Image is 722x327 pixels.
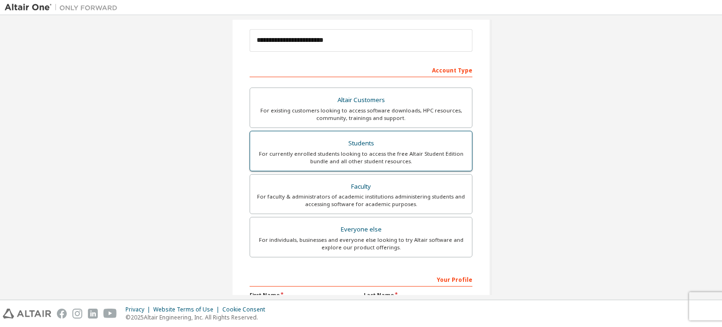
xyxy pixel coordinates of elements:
[222,306,271,313] div: Cookie Consent
[3,309,51,319] img: altair_logo.svg
[88,309,98,319] img: linkedin.svg
[250,271,472,287] div: Your Profile
[72,309,82,319] img: instagram.svg
[250,62,472,77] div: Account Type
[256,137,466,150] div: Students
[57,309,67,319] img: facebook.svg
[256,193,466,208] div: For faculty & administrators of academic institutions administering students and accessing softwa...
[5,3,122,12] img: Altair One
[364,291,472,299] label: Last Name
[256,107,466,122] div: For existing customers looking to access software downloads, HPC resources, community, trainings ...
[126,313,271,321] p: © 2025 Altair Engineering, Inc. All Rights Reserved.
[256,223,466,236] div: Everyone else
[153,306,222,313] div: Website Terms of Use
[256,180,466,193] div: Faculty
[256,150,466,165] div: For currently enrolled students looking to access the free Altair Student Edition bundle and all ...
[103,309,117,319] img: youtube.svg
[126,306,153,313] div: Privacy
[250,291,358,299] label: First Name
[256,94,466,107] div: Altair Customers
[256,236,466,251] div: For individuals, businesses and everyone else looking to try Altair software and explore our prod...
